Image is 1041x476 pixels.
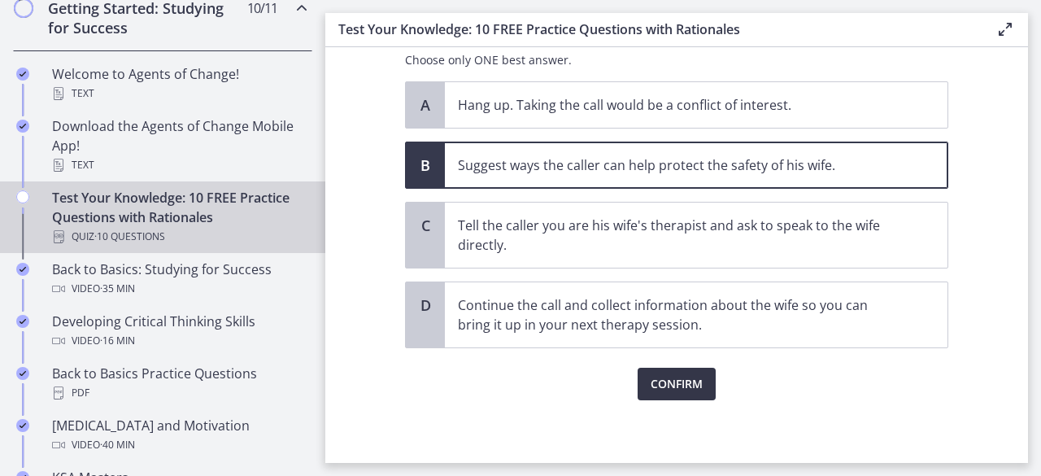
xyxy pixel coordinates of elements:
[100,331,135,351] span: · 16 min
[458,216,902,255] p: Tell the caller you are his wife's therapist and ask to speak to the wife directly.
[16,263,29,276] i: Completed
[52,312,306,351] div: Developing Critical Thinking Skills
[52,84,306,103] div: Text
[52,188,306,247] div: Test Your Knowledge: 10 FREE Practice Questions with Rationales
[651,374,703,394] span: Confirm
[416,95,435,115] span: A
[458,95,902,115] p: Hang up. Taking the call would be a conflict of interest.
[52,227,306,247] div: Quiz
[16,120,29,133] i: Completed
[100,279,135,299] span: · 35 min
[52,155,306,175] div: Text
[16,68,29,81] i: Completed
[52,383,306,403] div: PDF
[52,116,306,175] div: Download the Agents of Change Mobile App!
[100,435,135,455] span: · 40 min
[52,364,306,403] div: Back to Basics Practice Questions
[16,315,29,328] i: Completed
[52,331,306,351] div: Video
[52,416,306,455] div: [MEDICAL_DATA] and Motivation
[52,64,306,103] div: Welcome to Agents of Change!
[405,52,948,68] p: Choose only ONE best answer.
[16,367,29,380] i: Completed
[52,435,306,455] div: Video
[416,295,435,315] span: D
[52,279,306,299] div: Video
[94,227,165,247] span: · 10 Questions
[16,419,29,432] i: Completed
[338,20,969,39] h3: Test Your Knowledge: 10 FREE Practice Questions with Rationales
[458,295,902,334] p: Continue the call and collect information about the wife so you can bring it up in your next ther...
[52,260,306,299] div: Back to Basics: Studying for Success
[638,368,716,400] button: Confirm
[416,216,435,235] span: C
[416,155,435,175] span: B
[458,155,902,175] p: Suggest ways the caller can help protect the safety of his wife.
